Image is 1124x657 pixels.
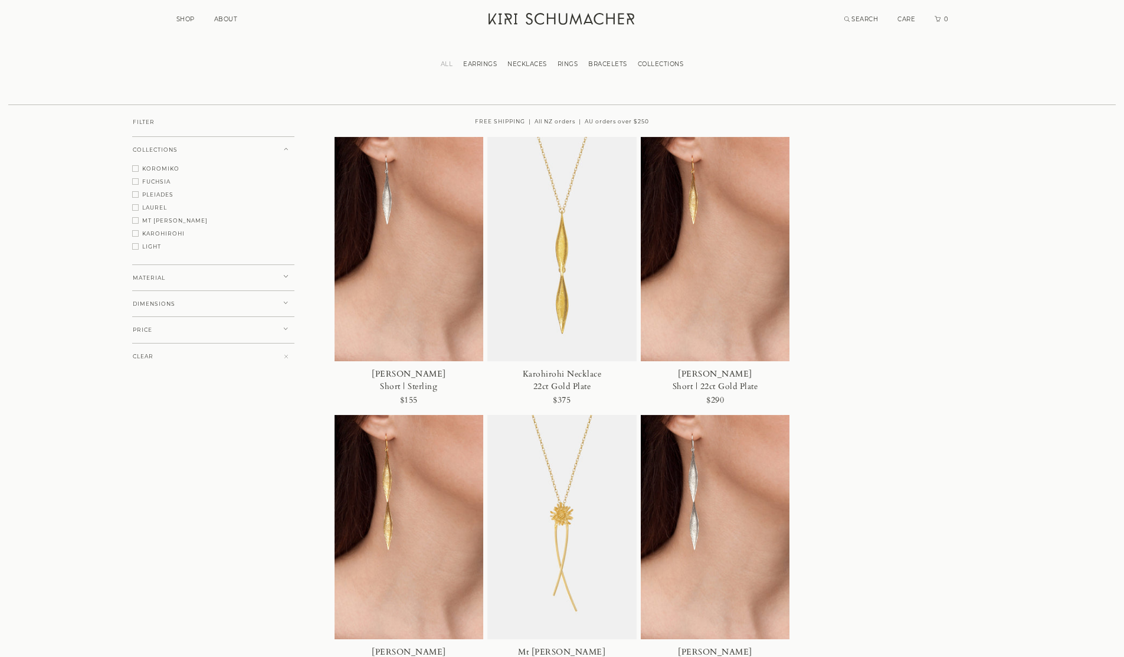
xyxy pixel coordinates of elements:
div: $290 [706,393,724,408]
a: BRACELETS [583,60,633,68]
button: PLEIADES [132,190,294,197]
a: COLLECTIONS [633,60,689,68]
span: LIGHT [142,243,161,250]
a: EARRINGS [458,60,502,68]
a: ABOUT [214,15,238,23]
a: Cart [935,15,949,23]
span: FILTER [133,119,155,125]
button: CLEAR [132,343,294,370]
span: KOROMIKO [142,165,179,172]
div: [PERSON_NAME] Short | Sterling [361,368,457,393]
button: KOROMIKO [132,164,294,171]
img: Mt Cook Lily Necklace Stem | 22ct Gold Plate [487,415,637,639]
a: NECKLACES [502,60,552,68]
span: PRICE [133,327,152,333]
div: Karohirohi Necklace 22ct Gold Plate [515,368,610,393]
a: RINGS [552,60,584,68]
span: 0 [943,15,949,23]
button: MATERIAL [132,264,294,292]
a: Kiri Schumacher Home [481,6,644,35]
span: MATERIAL [133,275,165,281]
a: Karohirohi Necklace22ct Gold Plate$375 [487,137,637,415]
img: Karohirohi Necklace 22ct Gold Plate [487,137,637,361]
span: COLLECTIONS [133,147,178,153]
button: MT [PERSON_NAME] [132,216,294,223]
div: $375 [553,393,571,408]
div: [PERSON_NAME] Short | 22ct Gold Plate [667,368,763,393]
span: SEARCH [851,15,878,23]
button: LIGHT [132,242,294,249]
a: SHOP [176,15,195,23]
div: $155 [400,393,418,408]
button: LAUREL [132,203,294,210]
button: KAROHIROHI [132,229,294,236]
span: LAUREL [142,204,167,211]
a: [PERSON_NAME]Short | Sterling$155 [335,137,484,415]
span: KAROHIROHI [142,230,185,237]
span: PLEIADES [142,191,173,198]
button: DIMENSIONS [132,290,294,318]
a: CARE [897,15,915,23]
span: FUCHSIA [142,178,171,185]
span: DIMENSIONS [133,301,175,307]
button: PRICE [132,316,294,344]
a: ALL [435,60,458,68]
button: COLLECTIONS [132,136,294,164]
button: FUCHSIA [132,177,294,184]
span: MT [PERSON_NAME] [142,217,208,224]
a: Search [844,15,879,23]
div: FREE SHIPPING | All NZ orders | AU orders over $250 [335,104,790,137]
a: [PERSON_NAME]Short | 22ct Gold Plate$290 [641,137,790,415]
span: CLEAR [133,354,153,359]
